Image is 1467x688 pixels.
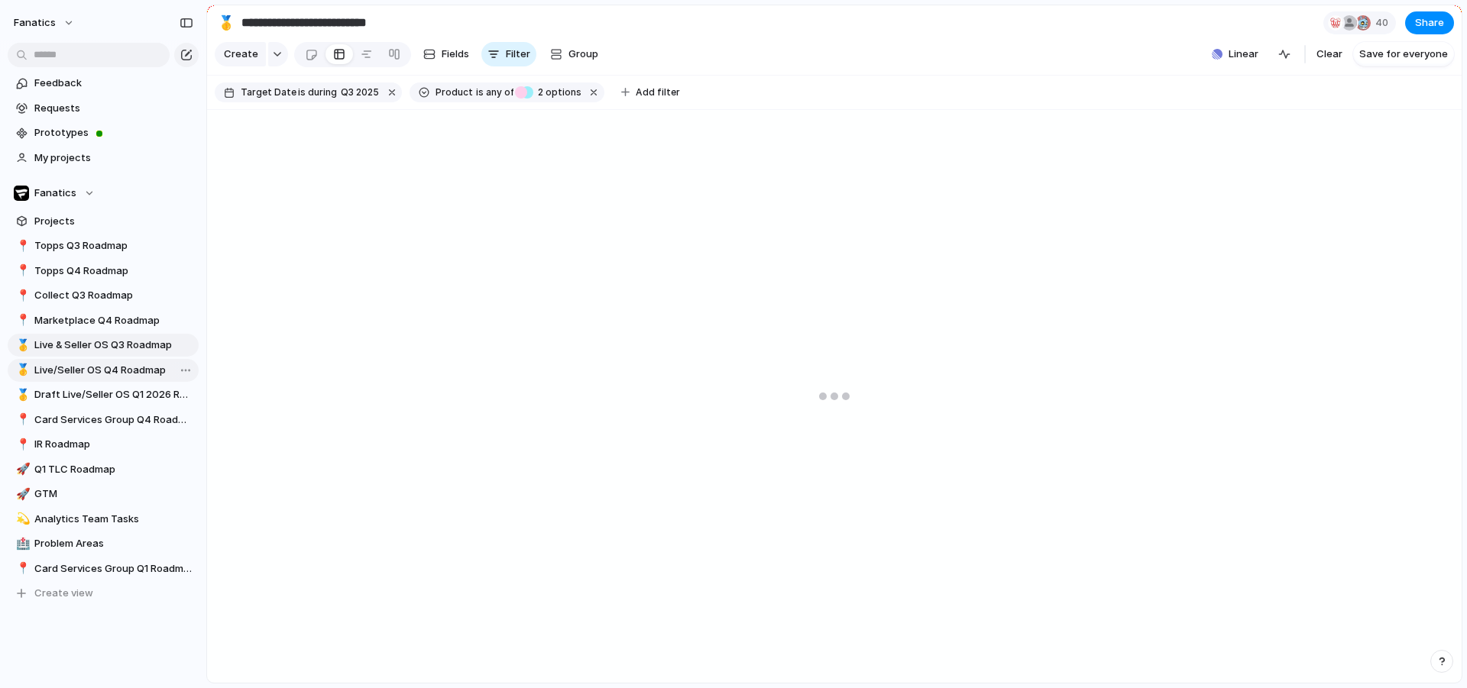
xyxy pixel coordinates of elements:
[533,86,546,98] span: 2
[515,84,585,101] button: 2 options
[1415,15,1444,31] span: Share
[34,586,93,601] span: Create view
[1310,42,1349,66] button: Clear
[14,437,29,452] button: 📍
[14,15,56,31] span: fanatics
[34,76,193,91] span: Feedback
[476,86,484,99] span: is
[436,86,473,99] span: Product
[34,288,193,303] span: Collect Q3 Roadmap
[8,409,199,431] a: 📍Card Services Group Q4 Roadmap
[8,383,199,406] a: 🥇Draft Live/Seller OS Q1 2026 Roadmap
[34,214,193,229] span: Projects
[16,510,27,528] div: 💫
[568,47,598,62] span: Group
[8,483,199,506] a: 🚀GTM
[34,462,193,477] span: Q1 TLC Roadmap
[16,312,27,329] div: 📍
[241,86,296,99] span: Target Date
[7,11,83,35] button: fanatics
[8,458,199,481] div: 🚀Q1 TLC Roadmap
[14,561,29,577] button: 📍
[14,412,29,428] button: 📍
[215,42,266,66] button: Create
[34,150,193,166] span: My projects
[542,42,606,66] button: Group
[8,433,199,456] a: 📍IR Roadmap
[8,557,199,580] div: 📍Card Services Group Q1 Roadmap
[34,186,76,201] span: Fanatics
[8,334,199,357] div: 🥇Live & Seller OS Q3 Roadmap
[296,84,339,101] button: isduring
[16,486,27,503] div: 🚀
[34,486,193,502] span: GTM
[338,84,382,101] button: Q3 2025
[34,437,193,452] span: IR Roadmap
[8,309,199,332] a: 📍Marketplace Q4 Roadmap
[14,462,29,477] button: 🚀
[306,86,337,99] span: during
[417,42,475,66] button: Fields
[8,582,199,605] button: Create view
[612,82,689,103] button: Add filter
[8,97,199,120] a: Requests
[16,361,27,379] div: 🥇
[1359,47,1448,62] span: Save for everyone
[473,84,517,101] button: isany of
[34,125,193,141] span: Prototypes
[16,436,27,454] div: 📍
[224,47,258,62] span: Create
[8,260,199,283] a: 📍Topps Q4 Roadmap
[298,86,306,99] span: is
[8,234,199,257] a: 📍Topps Q3 Roadmap
[341,86,379,99] span: Q3 2025
[14,263,29,279] button: 📍
[636,86,680,99] span: Add filter
[34,363,193,378] span: Live/Seller OS Q4 Roadmap
[16,535,27,553] div: 🏥
[8,72,199,95] a: Feedback
[16,560,27,577] div: 📍
[8,532,199,555] a: 🏥Problem Areas
[1353,42,1454,66] button: Save for everyone
[8,508,199,531] a: 💫Analytics Team Tasks
[14,338,29,353] button: 🥇
[1405,11,1454,34] button: Share
[1375,15,1393,31] span: 40
[16,237,27,255] div: 📍
[8,182,199,205] button: Fanatics
[218,12,235,33] div: 🥇
[1316,47,1342,62] span: Clear
[8,147,199,170] a: My projects
[14,387,29,402] button: 🥇
[34,238,193,254] span: Topps Q3 Roadmap
[14,363,29,378] button: 🥇
[14,486,29,502] button: 🚀
[14,313,29,328] button: 📍
[506,47,530,62] span: Filter
[1206,43,1265,66] button: Linear
[14,536,29,551] button: 🏥
[214,11,238,35] button: 🥇
[14,238,29,254] button: 📍
[34,536,193,551] span: Problem Areas
[8,121,199,144] a: Prototypes
[14,512,29,527] button: 💫
[14,288,29,303] button: 📍
[8,210,199,233] a: Projects
[8,359,199,382] a: 🥇Live/Seller OS Q4 Roadmap
[481,42,536,66] button: Filter
[34,338,193,353] span: Live & Seller OS Q3 Roadmap
[8,284,199,307] a: 📍Collect Q3 Roadmap
[484,86,513,99] span: any of
[34,101,193,116] span: Requests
